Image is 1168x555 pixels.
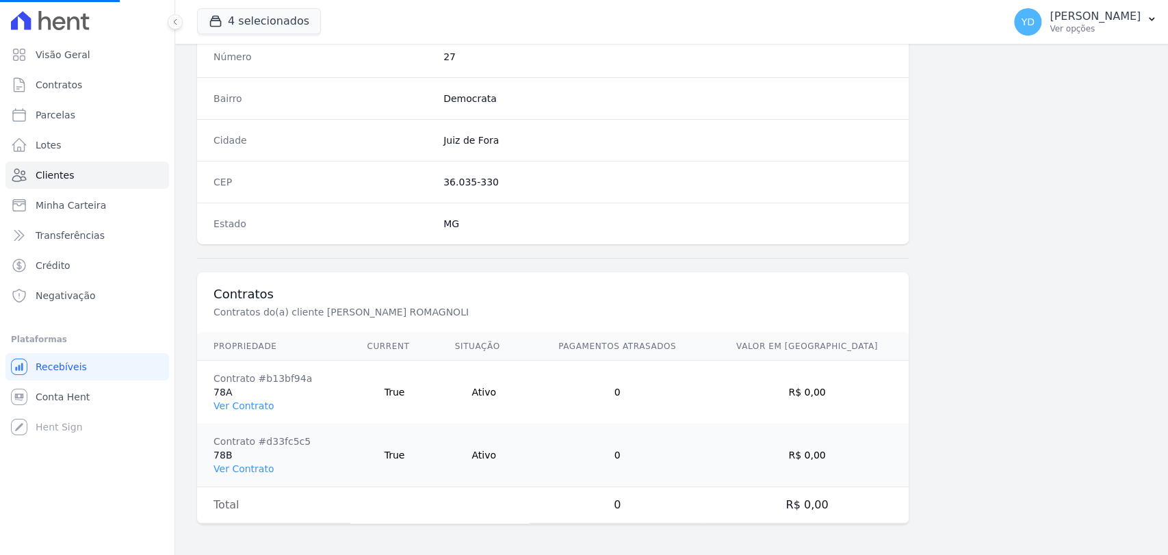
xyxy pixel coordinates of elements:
a: Minha Carteira [5,192,169,219]
td: R$ 0,00 [705,424,909,487]
dd: 36.035-330 [443,175,892,189]
a: Negativação [5,282,169,309]
a: Clientes [5,162,169,189]
span: Negativação [36,289,96,302]
dd: MG [443,217,892,231]
button: 4 selecionados [197,8,321,34]
a: Ver Contrato [213,400,274,411]
th: Pagamentos Atrasados [530,333,705,361]
a: Lotes [5,131,169,159]
p: [PERSON_NAME] [1050,10,1141,23]
span: Contratos [36,78,82,92]
td: True [350,424,438,487]
td: 0 [530,424,705,487]
span: Lotes [36,138,62,152]
td: 0 [530,361,705,424]
th: Propriedade [197,333,350,361]
dt: CEP [213,175,432,189]
a: Visão Geral [5,41,169,68]
a: Conta Hent [5,383,169,411]
div: Plataformas [11,331,164,348]
th: Current [350,333,438,361]
span: YD [1021,17,1034,27]
dd: Juiz de Fora [443,133,892,147]
dt: Estado [213,217,432,231]
td: R$ 0,00 [705,361,909,424]
span: Visão Geral [36,48,90,62]
td: 0 [530,487,705,524]
dt: Cidade [213,133,432,147]
td: R$ 0,00 [705,487,909,524]
a: Ver Contrato [213,463,274,474]
a: Parcelas [5,101,169,129]
span: Transferências [36,229,105,242]
span: Conta Hent [36,390,90,404]
td: Ativo [439,424,530,487]
dt: Número [213,50,432,64]
td: Total [197,487,350,524]
p: Ver opções [1050,23,1141,34]
a: Transferências [5,222,169,249]
th: Valor em [GEOGRAPHIC_DATA] [705,333,909,361]
td: 78B [197,424,350,487]
div: Contrato #d33fc5c5 [213,435,334,448]
span: Crédito [36,259,70,272]
span: Recebíveis [36,360,87,374]
div: Contrato #b13bf94a [213,372,334,385]
a: Crédito [5,252,169,279]
dt: Bairro [213,92,432,105]
th: Situação [439,333,530,361]
td: True [350,361,438,424]
td: Ativo [439,361,530,424]
a: Contratos [5,71,169,99]
td: 78A [197,361,350,424]
a: Recebíveis [5,353,169,380]
p: Contratos do(a) cliente [PERSON_NAME] ROMAGNOLI [213,305,673,319]
span: Parcelas [36,108,75,122]
h3: Contratos [213,286,892,302]
span: Minha Carteira [36,198,106,212]
dd: Democrata [443,92,892,105]
dd: 27 [443,50,892,64]
button: YD [PERSON_NAME] Ver opções [1003,3,1168,41]
span: Clientes [36,168,74,182]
